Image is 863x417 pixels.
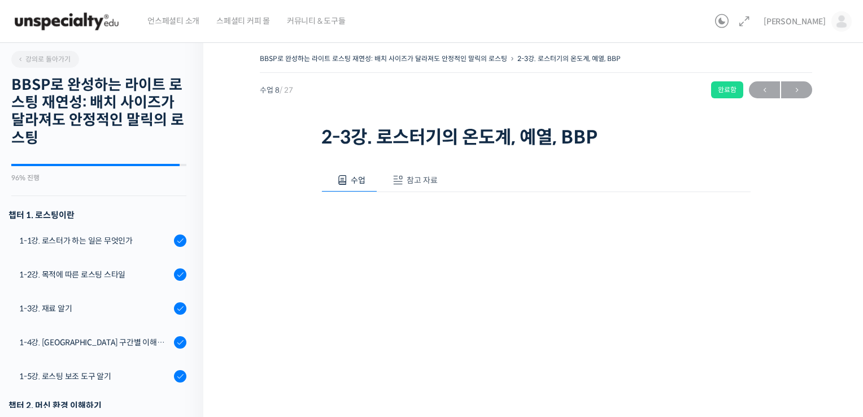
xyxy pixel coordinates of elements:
[749,82,780,98] span: ←
[321,127,751,148] h1: 2-3강. 로스터기의 온도계, 예열, BBP
[749,81,780,98] a: ←이전
[11,76,186,147] h2: BBSP로 완성하는 라이트 로스팅 재연성: 배치 사이즈가 달라져도 안정적인 말릭의 로스팅
[351,175,365,185] span: 수업
[11,51,79,68] a: 강의로 돌아가기
[19,336,171,349] div: 1-4강. [GEOGRAPHIC_DATA] 구간별 이해와 용어
[280,85,293,95] span: / 27
[260,54,507,63] a: BBSP로 완성하는 라이트 로스팅 재연성: 배치 사이즈가 달라져도 안정적인 말릭의 로스팅
[781,82,812,98] span: →
[517,54,621,63] a: 2-3강. 로스터기의 온도계, 예열, BBP
[711,81,743,98] div: 완료함
[19,268,171,281] div: 1-2강. 목적에 따른 로스팅 스타일
[260,86,293,94] span: 수업 8
[19,302,171,315] div: 1-3강. 재료 알기
[8,398,186,413] div: 챕터 2. 머신 환경 이해하기
[19,370,171,383] div: 1-5강. 로스팅 보조 도구 알기
[17,55,71,63] span: 강의로 돌아가기
[781,81,812,98] a: 다음→
[407,175,438,185] span: 참고 자료
[19,234,171,247] div: 1-1강. 로스터가 하는 일은 무엇인가
[8,207,186,223] h3: 챕터 1. 로스팅이란
[764,16,826,27] span: [PERSON_NAME]
[11,175,186,181] div: 96% 진행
